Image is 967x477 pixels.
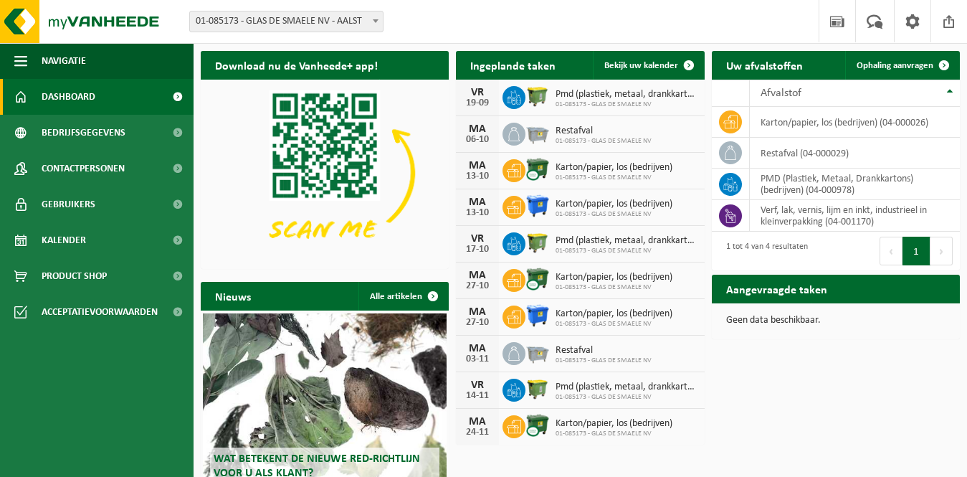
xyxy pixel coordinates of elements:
div: 27-10 [463,318,492,328]
div: 14-11 [463,391,492,401]
a: Bekijk uw kalender [593,51,703,80]
a: Ophaling aanvragen [845,51,958,80]
h2: Nieuws [201,282,265,310]
button: Previous [880,237,902,265]
span: 01-085173 - GLAS DE SMAELE NV [556,210,672,219]
div: 24-11 [463,428,492,438]
div: 1 tot 4 van 4 resultaten [719,235,808,267]
span: 01-085173 - GLAS DE SMAELE NV [556,356,652,365]
div: 13-10 [463,171,492,181]
div: VR [463,379,492,391]
div: MA [463,343,492,354]
h2: Aangevraagde taken [712,275,842,303]
img: WB-1100-HPE-GN-50 [525,84,550,108]
span: Karton/papier, los (bedrijven) [556,199,672,210]
div: 19-09 [463,98,492,108]
span: 01-085173 - GLAS DE SMAELE NV [556,137,652,146]
span: Pmd (plastiek, metaal, drankkartons) (bedrijven) [556,235,697,247]
div: 13-10 [463,208,492,218]
span: Gebruikers [42,186,95,222]
div: VR [463,233,492,245]
p: Geen data beschikbaar. [726,316,945,326]
img: WB-1100-HPE-BE-01 [525,303,550,328]
button: 1 [902,237,930,265]
td: verf, lak, vernis, lijm en inkt, industrieel in kleinverpakking (04-001170) [750,200,960,232]
span: 01-085173 - GLAS DE SMAELE NV [556,174,672,182]
span: 01-085173 - GLAS DE SMAELE NV - AALST [189,11,384,32]
div: MA [463,123,492,135]
span: Afvalstof [761,88,801,99]
span: 01-085173 - GLAS DE SMAELE NV [556,247,697,255]
span: 01-085173 - GLAS DE SMAELE NV [556,283,672,292]
span: Restafval [556,345,652,356]
span: Bekijk uw kalender [604,61,678,70]
span: Bedrijfsgegevens [42,115,125,151]
span: Contactpersonen [42,151,125,186]
span: Acceptatievoorwaarden [42,294,158,330]
img: WB-2500-GAL-GY-01 [525,121,550,145]
div: MA [463,306,492,318]
button: Next [930,237,953,265]
iframe: chat widget [7,445,239,477]
span: Karton/papier, los (bedrijven) [556,272,672,283]
span: 01-085173 - GLAS DE SMAELE NV [556,320,672,329]
span: Karton/papier, los (bedrijven) [556,418,672,430]
img: Download de VHEPlus App [201,80,449,266]
span: 01-085173 - GLAS DE SMAELE NV [556,100,697,109]
div: 03-11 [463,354,492,364]
span: 01-085173 - GLAS DE SMAELE NV - AALST [190,11,383,32]
h2: Download nu de Vanheede+ app! [201,51,392,79]
img: WB-2500-GAL-GY-01 [525,340,550,364]
span: 01-085173 - GLAS DE SMAELE NV [556,430,672,438]
img: WB-1100-HPE-GN-50 [525,377,550,401]
img: WB-1100-CU [525,267,550,291]
img: WB-1100-HPE-BE-01 [525,194,550,218]
td: PMD (Plastiek, Metaal, Drankkartons) (bedrijven) (04-000978) [750,169,960,200]
span: Restafval [556,126,652,137]
span: Karton/papier, los (bedrijven) [556,162,672,174]
img: WB-1100-CU [525,413,550,438]
div: 17-10 [463,245,492,255]
div: MA [463,270,492,281]
img: WB-1100-CU [525,157,550,181]
td: restafval (04-000029) [750,138,960,169]
span: Karton/papier, los (bedrijven) [556,308,672,320]
span: Pmd (plastiek, metaal, drankkartons) (bedrijven) [556,382,697,393]
td: karton/papier, los (bedrijven) (04-000026) [750,107,960,138]
span: Pmd (plastiek, metaal, drankkartons) (bedrijven) [556,89,697,100]
div: MA [463,197,492,208]
div: 06-10 [463,135,492,145]
div: VR [463,87,492,98]
a: Alle artikelen [358,282,447,311]
h2: Ingeplande taken [456,51,570,79]
span: Ophaling aanvragen [857,61,933,70]
span: Navigatie [42,43,86,79]
h2: Uw afvalstoffen [712,51,817,79]
div: MA [463,160,492,171]
span: Product Shop [42,258,107,294]
div: 27-10 [463,281,492,291]
img: WB-1100-HPE-GN-50 [525,230,550,255]
span: Dashboard [42,79,95,115]
span: 01-085173 - GLAS DE SMAELE NV [556,393,697,402]
span: Kalender [42,222,86,258]
div: MA [463,416,492,428]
